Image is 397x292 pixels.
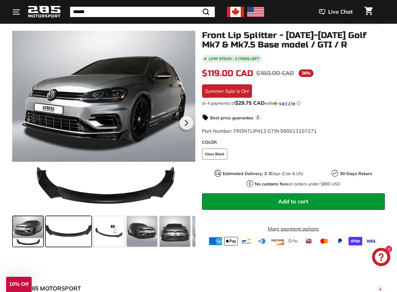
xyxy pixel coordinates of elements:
strong: 30-Days Return [340,171,372,176]
span: 10% Off [9,281,28,287]
img: visa [364,237,378,245]
span: Low stock - 2 items left [209,57,259,61]
p: on orders under $800 USD [255,181,340,187]
img: master [317,237,331,245]
img: apple_pay [224,237,238,245]
h1: Front Lip Splitter - [DATE]-[DATE] Golf Mk7 & Mk7.5 Base model / GTI / R [202,31,385,50]
strong: Estimated Delivery: 2-3 [223,171,271,176]
inbox-online-store-chat: Shopify online store chat [370,248,392,268]
a: Cart [361,2,376,22]
span: 990013107271 [280,128,317,134]
div: or 4 payments of$29.75 CADwithSezzle Click to learn more about Sezzle [202,100,385,106]
button: Add to cart [202,193,385,210]
a: More payment options [202,225,385,232]
div: Summer Sale is On! [202,84,252,98]
span: 26% [299,69,314,77]
img: shopify_pay [349,237,362,245]
span: $160.00 CAD [256,69,294,77]
input: Search [70,7,215,17]
span: Part Number: FRONTLIP413 GTIN: [202,128,317,134]
img: diners_club [255,237,269,245]
label: COLOR [202,139,385,146]
button: Live Chat [311,4,361,19]
span: i [255,114,261,120]
strong: Best price guarantee [210,115,253,121]
span: $119.00 CAD [202,68,253,79]
img: discover [271,237,285,245]
strong: No customs fees [255,181,288,187]
img: ideal [302,237,316,245]
img: bancontact [240,237,253,245]
span: $29.75 CAD [235,100,265,106]
img: Logo_285_Motorsport_areodynamics_components [27,5,61,19]
span: Live Chat [328,8,353,16]
div: 10% Off [6,277,32,292]
div: or 4 payments of with [202,100,385,106]
span: Add to cart [278,198,308,205]
img: google_pay [286,237,300,245]
img: paypal [333,237,347,245]
img: american_express [209,237,222,245]
img: Sezzle [273,101,295,106]
p: Days (Can & US) [223,171,303,177]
